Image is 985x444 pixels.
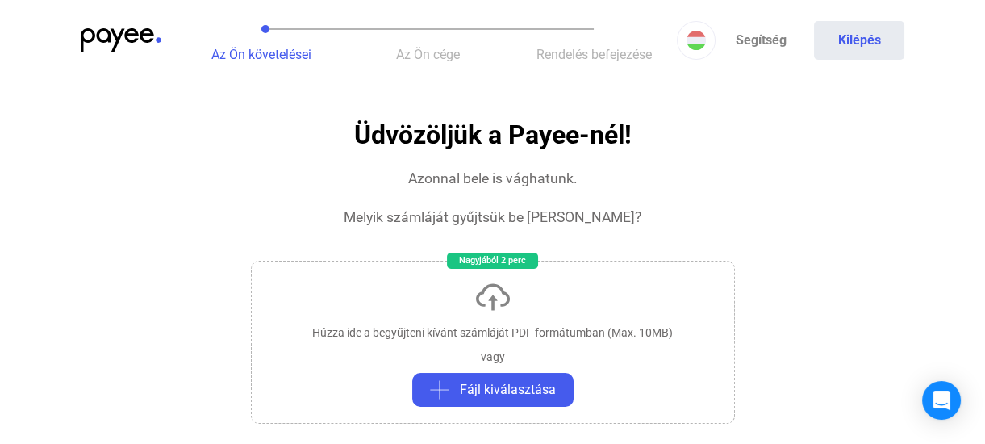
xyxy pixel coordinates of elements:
img: HU [687,31,706,50]
button: Kilépés [814,21,904,60]
span: Az Ön követelései [211,47,311,62]
div: Azonnal bele is vághatunk. [408,169,578,188]
h1: Üdvözöljük a Payee-nél! [354,121,632,149]
span: Az Ön cége [396,47,460,62]
button: HU [677,21,716,60]
img: payee-logo [81,28,161,52]
span: Rendelés befejezése [536,47,652,62]
img: upload-cloud [474,278,512,316]
span: Fájl kiválasztása [460,380,556,400]
div: vagy [481,349,505,365]
div: Nagyjából 2 perc [447,253,538,269]
div: Húzza ide a begyűjteni kívánt számláját PDF formátumban (Max. 10MB) [312,325,673,341]
img: plus-grey [430,380,449,400]
a: Segítség [716,21,806,60]
div: Melyik számláját gyűjtsük be [PERSON_NAME]? [344,207,641,227]
div: Open Intercom Messenger [922,381,961,420]
button: plus-greyFájl kiválasztása [412,373,574,407]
